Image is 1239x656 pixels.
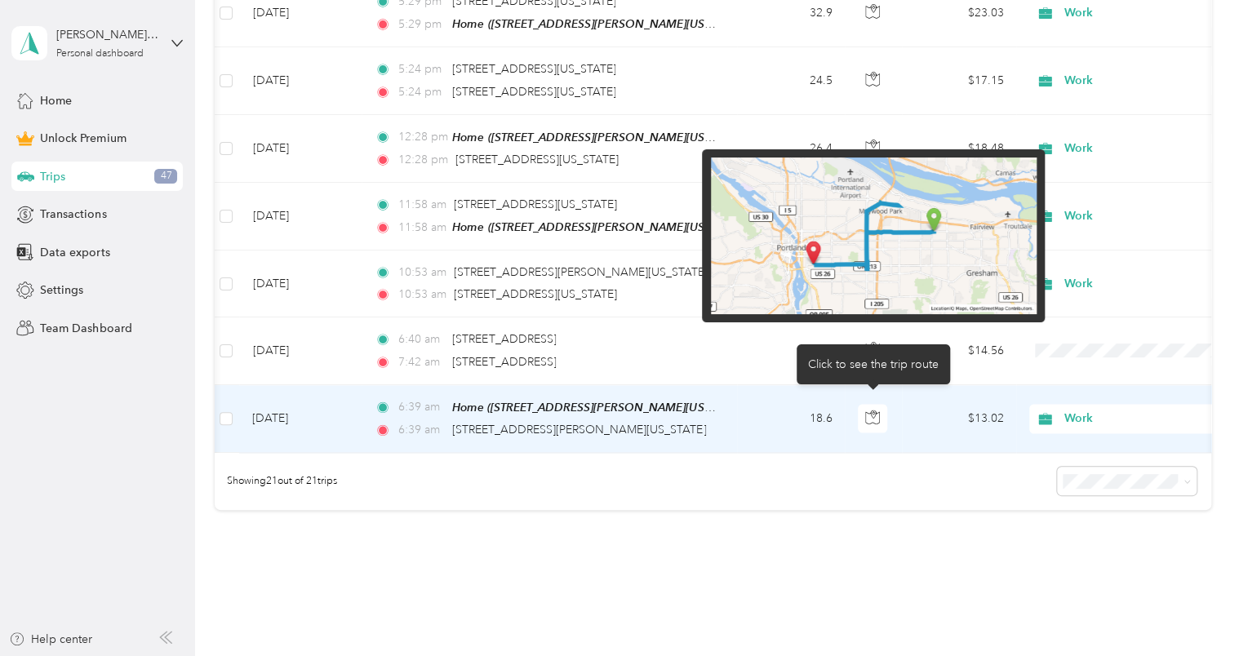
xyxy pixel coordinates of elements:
span: [STREET_ADDRESS][US_STATE] [452,62,615,76]
span: 11:58 am [398,196,446,214]
img: minimap [711,157,1037,314]
span: Work [1064,207,1214,225]
span: [STREET_ADDRESS][US_STATE] [455,153,619,166]
span: Work [1064,4,1214,22]
td: $18.48 [902,115,1016,183]
span: [STREET_ADDRESS] [452,332,556,346]
span: 47 [154,169,177,184]
td: $14.56 [902,317,1016,384]
td: 26.4 [737,115,845,183]
span: 6:40 am [398,330,445,348]
td: [DATE] [239,115,362,183]
span: Home ([STREET_ADDRESS][PERSON_NAME][US_STATE]) [452,401,746,414]
span: Work [1064,410,1214,428]
span: Showing 21 out of 21 trips [215,474,336,489]
span: Transactions [40,206,106,223]
span: 7:42 am [398,353,445,371]
span: 5:24 pm [398,60,445,78]
span: [STREET_ADDRESS][US_STATE] [454,197,617,211]
td: 20.8 [737,317,845,384]
span: Home [40,92,72,109]
iframe: Everlance-gr Chat Button Frame [1148,565,1239,656]
span: Unlock Premium [40,130,126,147]
span: [STREET_ADDRESS][US_STATE] [454,287,617,301]
span: Work [1064,140,1214,157]
span: 10:53 am [398,264,446,281]
span: Settings [40,281,83,299]
div: Click to see the trip route [797,344,950,384]
span: 12:28 pm [398,128,445,146]
span: 12:28 pm [398,151,448,169]
div: [PERSON_NAME][EMAIL_ADDRESS][DOMAIN_NAME] [56,26,158,43]
span: Work [1064,72,1214,90]
span: 11:58 am [398,219,445,237]
span: [STREET_ADDRESS][PERSON_NAME][US_STATE] [452,423,706,437]
button: Help center [9,631,92,648]
td: [DATE] [239,250,362,317]
span: Data exports [40,244,109,261]
span: 6:39 am [398,421,445,439]
span: Work [1064,275,1214,293]
td: $13.02 [902,385,1016,453]
span: Home ([STREET_ADDRESS][PERSON_NAME][US_STATE]) [452,17,746,31]
span: Trips [40,168,65,185]
span: 5:24 pm [398,83,445,101]
span: 5:29 pm [398,16,445,33]
td: [DATE] [239,385,362,453]
div: Personal dashboard [56,49,144,59]
td: [DATE] [239,183,362,250]
td: [DATE] [239,47,362,114]
span: [STREET_ADDRESS] [452,355,556,369]
span: [STREET_ADDRESS][US_STATE] [452,85,615,99]
span: Home ([STREET_ADDRESS][PERSON_NAME][US_STATE]) [452,131,746,144]
span: Home ([STREET_ADDRESS][PERSON_NAME][US_STATE]) [452,220,746,234]
td: 24.5 [737,47,845,114]
span: 10:53 am [398,286,446,304]
span: [STREET_ADDRESS][PERSON_NAME][US_STATE] [454,265,708,279]
span: 6:39 am [398,398,445,416]
td: 18.6 [737,385,845,453]
span: Team Dashboard [40,320,131,337]
td: [DATE] [239,317,362,384]
td: $17.15 [902,47,1016,114]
